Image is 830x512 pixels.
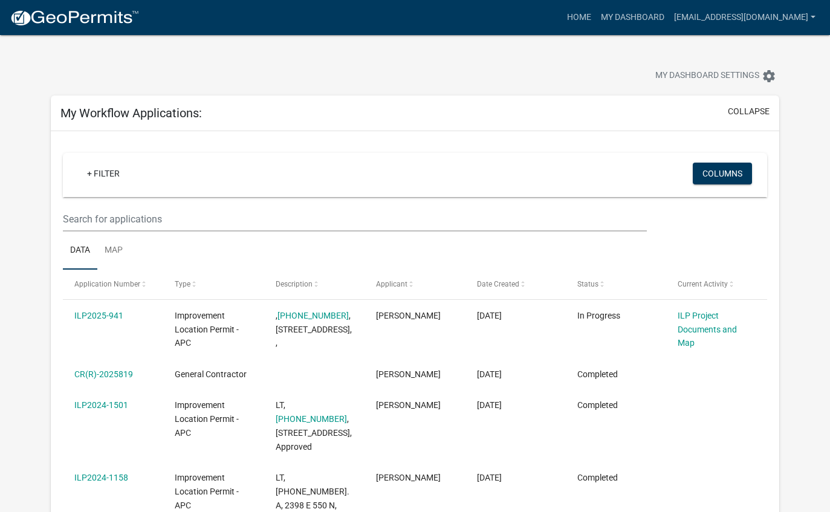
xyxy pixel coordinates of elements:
[175,400,239,438] span: Improvement Location Permit - APC
[276,400,352,451] span: LT, 029-091-003, 4063 N 250 E, BROWN, ILP2024-1501, Approved
[666,270,767,299] datatable-header-cell: Current Activity
[175,473,239,510] span: Improvement Location Permit - APC
[74,473,128,482] a: ILP2024-1158
[163,270,264,299] datatable-header-cell: Type
[175,311,239,348] span: Improvement Location Permit - APC
[577,473,618,482] span: Completed
[175,280,190,288] span: Type
[63,207,647,232] input: Search for applications
[276,311,352,348] span: , 029-091-003, 4063 N 250 E, Brown, ILP2025-941, ,
[277,311,349,320] a: [PHONE_NUMBER]
[175,369,247,379] span: General Contractor
[276,280,313,288] span: Description
[60,106,202,120] h5: My Workflow Applications:
[63,232,97,270] a: Data
[577,369,618,379] span: Completed
[77,163,129,184] a: + Filter
[74,400,128,410] a: ILP2024-1501
[376,280,407,288] span: Applicant
[276,414,347,424] a: [PHONE_NUMBER]
[577,400,618,410] span: Completed
[728,105,770,118] button: collapse
[477,311,502,320] span: 07/31/2025
[566,270,666,299] datatable-header-cell: Status
[376,311,441,320] span: Kaleb brown
[477,473,502,482] span: 09/25/2024
[762,69,776,83] i: settings
[678,280,728,288] span: Current Activity
[477,280,519,288] span: Date Created
[646,64,786,88] button: My Dashboard Settingssettings
[97,232,130,270] a: Map
[376,400,441,410] span: Kaleb brown
[655,69,759,83] span: My Dashboard Settings
[74,280,140,288] span: Application Number
[477,400,502,410] span: 12/10/2024
[365,270,465,299] datatable-header-cell: Applicant
[264,270,365,299] datatable-header-cell: Description
[678,311,737,348] a: ILP Project Documents and Map
[465,270,565,299] datatable-header-cell: Date Created
[376,473,441,482] span: Kaleb brown
[693,163,752,184] button: Columns
[562,6,596,29] a: Home
[669,6,820,29] a: [EMAIL_ADDRESS][DOMAIN_NAME]
[74,369,133,379] a: CR(R)-2025819
[376,369,441,379] span: Kaleb brown
[63,270,163,299] datatable-header-cell: Application Number
[596,6,669,29] a: My Dashboard
[577,311,620,320] span: In Progress
[577,280,598,288] span: Status
[74,311,123,320] a: ILP2025-941
[477,369,502,379] span: 04/17/2025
